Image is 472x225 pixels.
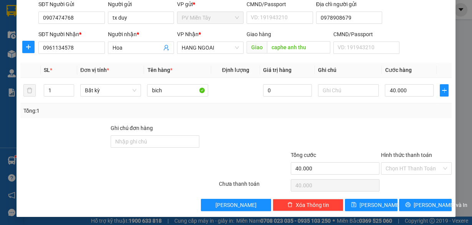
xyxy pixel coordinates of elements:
span: [PERSON_NAME] [359,201,401,209]
div: 0328612663 [66,34,132,45]
div: Tổng: 1 [23,107,183,115]
span: user-add [163,45,169,51]
span: Cước hàng [385,67,411,73]
span: HANG NGOAI [182,42,239,53]
div: CMND/Passport [333,30,400,38]
input: Ghi chú đơn hàng [111,135,199,148]
span: VP Nhận [177,31,199,37]
input: Địa chỉ của người gửi [316,12,383,24]
span: plus [23,44,34,50]
span: [PERSON_NAME] và In [414,201,467,209]
span: Đơn vị tính [80,67,109,73]
button: [PERSON_NAME] [201,199,272,211]
div: PHÚC THÁI [66,25,132,34]
span: PV Miền Tây [182,12,239,23]
span: Xóa Thông tin [296,201,329,209]
span: Giao [247,41,267,53]
div: 0983555151 [7,34,60,45]
span: Tổng cước [291,152,316,158]
div: HANG NGOAI [66,7,132,25]
input: Ghi Chú [318,84,379,97]
button: printer[PERSON_NAME] và In [399,199,452,211]
span: DĐ: [66,49,77,57]
span: [PERSON_NAME] [215,201,257,209]
button: delete [23,84,36,97]
span: plus [440,87,448,93]
span: save [351,202,356,208]
button: deleteXóa Thông tin [273,199,343,211]
span: delete [287,202,293,208]
input: 0 [263,84,312,97]
span: Định lượng [222,67,249,73]
span: SL [44,67,50,73]
input: VD: Bàn, Ghế [147,84,208,97]
div: Người nhận [108,30,174,38]
th: Ghi chú [315,63,382,78]
span: Tên hàng [147,67,172,73]
div: 0931345680 quang [7,45,60,63]
button: save[PERSON_NAME] [345,199,397,211]
label: Ghi chú đơn hàng [111,125,153,131]
span: printer [405,202,411,208]
div: Chưa thanh toán [218,180,290,193]
button: plus [440,84,449,97]
span: Giá trị hàng [263,67,291,73]
div: SĐT Người Nhận [38,30,105,38]
span: Nhận: [66,7,84,15]
div: tx dao [7,25,60,34]
label: Hình thức thanh toán [381,152,432,158]
span: 67 [77,45,90,58]
div: PV Miền Tây [7,7,60,25]
input: Dọc đường [267,41,330,53]
span: Gửi: [7,7,18,15]
span: Giao hàng [247,31,271,37]
span: Bất kỳ [85,85,137,96]
button: plus [22,41,35,53]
